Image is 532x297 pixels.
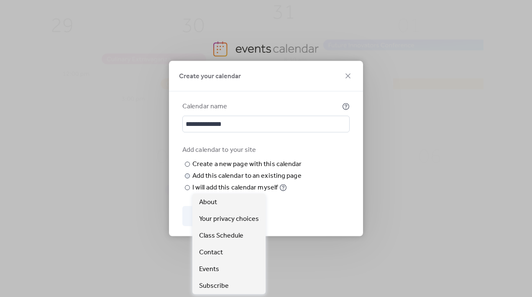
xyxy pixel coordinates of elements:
div: I will add this calendar myself [192,183,278,193]
span: About [199,197,217,207]
div: Calendar name [182,102,340,112]
span: Class Schedule [199,231,243,241]
span: Subscribe [199,281,229,291]
div: Create a new page with this calendar [192,159,302,169]
span: Create your calendar [179,72,241,82]
span: Contact [199,248,223,258]
div: Add this calendar to an existing page [192,171,302,181]
span: Your privacy choices [199,214,259,224]
span: Events [199,264,219,274]
div: Add calendar to your site [182,145,348,155]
